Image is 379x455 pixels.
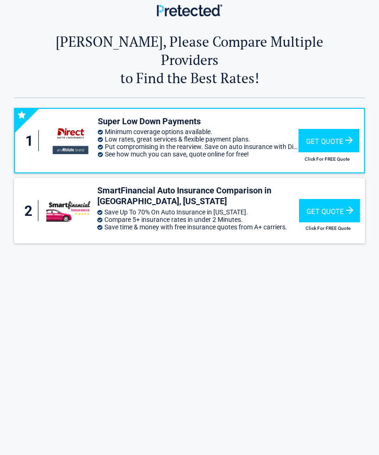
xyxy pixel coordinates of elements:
[299,129,359,152] div: Get Quote
[44,32,336,87] h2: [PERSON_NAME], Please Compare Multiple Providers to Find the Best Rates!
[98,128,299,135] li: Minimum coverage options available.
[98,150,299,158] li: See how much you can save, quote online for free!
[47,123,93,158] img: directauto's logo
[157,4,222,16] img: Main Logo
[46,199,93,222] img: smartfinancial's logo
[97,208,299,216] li: Save Up To 70% On Auto Insurance in [US_STATE].
[299,199,360,222] div: Get Quote
[97,223,299,231] li: Save time & money with free insurance quotes from A+ carriers.
[97,216,299,223] li: Compare 5+ insurance rates in under 2 Minutes.
[299,156,356,162] h2: Click For FREE Quote
[98,143,299,150] li: Put compromising in the rearview. Save on auto insurance with Direct!
[24,130,39,151] div: 1
[98,116,299,127] h3: Super Low Down Payments
[299,226,357,231] h2: Click For FREE Quote
[23,200,38,221] div: 2
[98,135,299,143] li: Low rates, great services & flexible payment plans.
[97,185,299,207] h3: SmartFinancial Auto Insurance Comparison in [GEOGRAPHIC_DATA], [US_STATE]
